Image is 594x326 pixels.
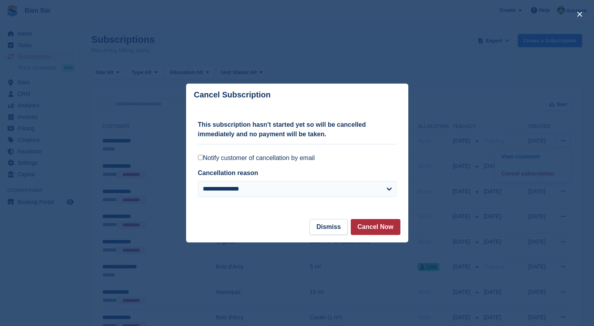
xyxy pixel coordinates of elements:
[198,154,396,162] label: Notify customer of cancellation by email
[194,90,271,99] p: Cancel Subscription
[198,120,396,139] p: This subscription hasn't started yet so will be cancelled immediately and no payment will be taken.
[198,170,258,176] label: Cancellation reason
[351,219,400,235] button: Cancel Now
[309,219,347,235] button: Dismiss
[573,8,586,21] button: close
[198,155,203,160] input: Notify customer of cancellation by email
